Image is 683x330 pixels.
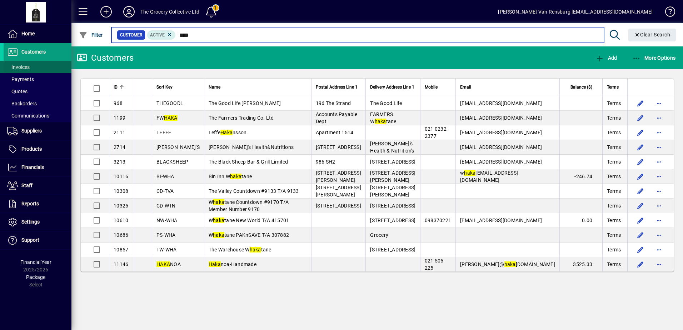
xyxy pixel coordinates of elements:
[370,100,402,106] span: The Good Life
[653,215,665,226] button: More options
[147,30,176,40] mat-chip: Activation Status: Active
[607,231,621,239] span: Terms
[209,130,247,135] span: Leffe nsson
[316,100,351,106] span: 196 The Strand
[4,231,71,249] a: Support
[653,244,665,255] button: More options
[21,182,33,188] span: Staff
[460,83,471,91] span: Email
[7,113,49,119] span: Communications
[164,115,178,121] em: HAKA
[156,144,200,150] span: [PERSON_NAME]'S
[425,217,451,223] span: 098370221
[564,83,599,91] div: Balance ($)
[660,1,674,25] a: Knowledge Base
[607,173,621,180] span: Terms
[209,188,299,194] span: The Valley Countdown #9133 T/A 9133
[79,32,103,38] span: Filter
[114,188,128,194] span: 10308
[653,127,665,138] button: More options
[20,259,51,265] span: Financial Year
[607,114,621,121] span: Terms
[316,159,335,165] span: 986 SH2
[607,187,621,195] span: Terms
[653,141,665,153] button: More options
[4,213,71,231] a: Settings
[570,83,592,91] span: Balance ($)
[156,203,176,209] span: CD-WTN
[653,229,665,241] button: More options
[635,229,646,241] button: Edit
[635,215,646,226] button: Edit
[370,247,415,252] span: [STREET_ADDRESS]
[156,159,189,165] span: BLACKSHEEP
[653,156,665,167] button: More options
[607,202,621,209] span: Terms
[653,185,665,197] button: More options
[425,258,444,271] span: 021 505 225
[120,31,142,39] span: Customer
[209,174,252,179] span: Bin Inn W tane
[250,247,261,252] em: haka
[635,171,646,182] button: Edit
[7,64,30,70] span: Invoices
[114,174,128,179] span: 10116
[607,246,621,253] span: Terms
[460,170,518,183] span: w [EMAIL_ADDRESS][DOMAIN_NAME]
[460,159,542,165] span: [EMAIL_ADDRESS][DOMAIN_NAME]
[594,51,619,64] button: Add
[316,170,361,183] span: [STREET_ADDRESS][PERSON_NAME]
[634,32,670,37] span: Clear Search
[4,61,71,73] a: Invoices
[370,159,415,165] span: [STREET_ADDRESS]
[460,115,542,121] span: [EMAIL_ADDRESS][DOMAIN_NAME]
[370,203,415,209] span: [STREET_ADDRESS]
[156,217,178,223] span: NW-WHA
[77,29,105,41] button: Filter
[635,127,646,138] button: Edit
[370,185,415,197] span: [STREET_ADDRESS][PERSON_NAME]
[375,119,386,124] em: haka
[209,232,289,238] span: W tane PAKnSAVE T/A 307882
[460,261,555,267] span: [PERSON_NAME]@ [DOMAIN_NAME]
[114,261,128,267] span: 11146
[209,83,307,91] div: Name
[370,111,396,124] span: FARMERS W tane
[209,115,274,121] span: The Farmers Trading Co. Ltd
[21,146,42,152] span: Products
[464,170,475,176] em: haka
[7,101,37,106] span: Backorders
[4,110,71,122] a: Communications
[209,217,289,223] span: W tane New World T/A 415701
[607,158,621,165] span: Terms
[209,261,256,267] span: noa-Handmade
[156,261,170,267] em: HAKA
[628,29,676,41] button: Clear
[607,217,621,224] span: Terms
[4,85,71,97] a: Quotes
[209,144,294,150] span: [PERSON_NAME]'s Health&Nutritions
[460,83,555,91] div: Email
[4,122,71,140] a: Suppliers
[114,83,130,91] div: ID
[156,261,181,267] span: NOA
[114,115,125,121] span: 1199
[21,128,42,134] span: Suppliers
[316,130,354,135] span: Apartment 1514
[114,217,128,223] span: 10610
[209,159,288,165] span: The Black Sheep Bar & Grill Limited
[95,5,118,18] button: Add
[4,73,71,85] a: Payments
[460,144,542,150] span: [EMAIL_ADDRESS][DOMAIN_NAME]
[7,89,28,94] span: Quotes
[209,247,271,252] span: The Warehouse W tane
[595,55,617,61] span: Add
[653,200,665,211] button: More options
[209,83,220,91] span: Name
[209,199,289,212] span: W tane Countdown #9170 T/A Member Number 9170
[150,32,165,37] span: Active
[632,55,676,61] span: More Options
[114,83,118,91] span: ID
[316,83,358,91] span: Postal Address Line 1
[4,195,71,213] a: Reports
